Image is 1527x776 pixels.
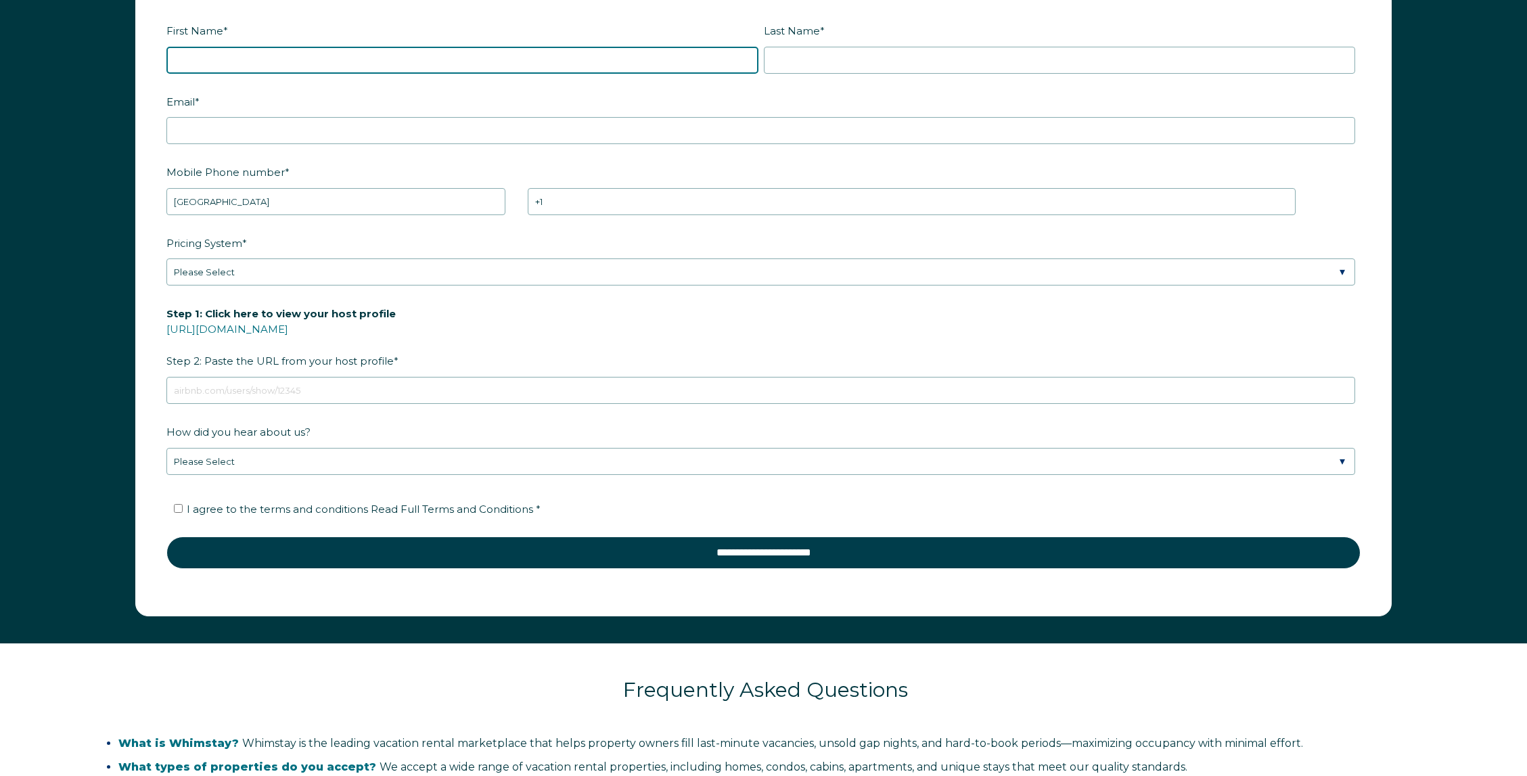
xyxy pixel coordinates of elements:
[118,737,239,750] span: What is Whimstay?
[118,737,1303,750] span: Whimstay is the leading vacation rental marketplace that helps property owners fill last-minute v...
[174,504,183,513] input: I agree to the terms and conditions Read Full Terms and Conditions *
[166,421,311,442] span: How did you hear about us?
[118,760,376,773] span: What types of properties do you accept?
[166,20,223,41] span: First Name
[166,303,396,371] span: Step 2: Paste the URL from your host profile
[368,503,536,516] a: Read Full Terms and Conditions
[166,323,288,336] a: [URL][DOMAIN_NAME]
[187,503,541,516] span: I agree to the terms and conditions
[118,760,1187,773] span: We accept a wide range of vacation rental properties, including homes, condos, cabins, apartments...
[166,303,396,324] span: Step 1: Click here to view your host profile
[764,20,820,41] span: Last Name
[371,503,533,516] span: Read Full Terms and Conditions
[166,233,242,254] span: Pricing System
[623,677,908,702] span: Frequently Asked Questions
[166,162,285,183] span: Mobile Phone number
[166,91,195,112] span: Email
[166,377,1355,404] input: airbnb.com/users/show/12345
